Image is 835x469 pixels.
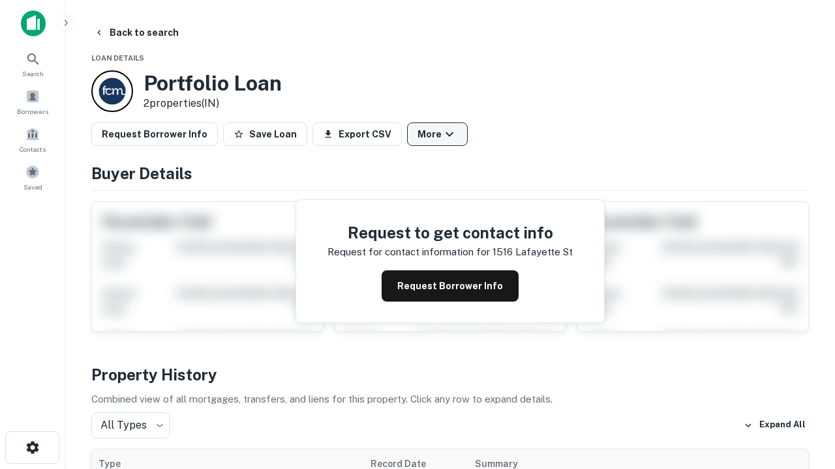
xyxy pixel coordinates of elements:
p: 1516 lafayette st [493,244,573,260]
button: Back to search [89,21,184,44]
p: Request for contact information for [327,244,490,260]
iframe: Chat Widget [770,323,835,386]
span: Saved [23,182,42,192]
h3: Portfolio Loan [144,71,282,96]
p: 2 properties (IN) [144,96,282,111]
button: Request Borrower Info [91,122,218,146]
h4: Buyer Details [91,162,809,185]
a: Contacts [4,122,61,157]
button: More [407,122,468,146]
button: Request Borrower Info [382,270,519,302]
div: All Types [91,412,170,438]
button: Save Loan [223,122,307,146]
img: capitalize-icon.png [21,10,46,36]
span: Search [22,68,44,79]
h4: Request to get contact info [327,221,573,244]
a: Search [4,46,61,81]
span: Loan Details [91,54,144,62]
span: Contacts [20,144,46,154]
a: Borrowers [4,84,61,119]
p: Combined view of all mortgages, transfers, and liens for this property. Click any row to expand d... [91,391,809,407]
button: Export CSV [312,122,402,146]
h4: Property History [91,363,809,386]
span: Borrowers [17,106,48,117]
button: Expand All [740,416,809,435]
a: Saved [4,160,61,195]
